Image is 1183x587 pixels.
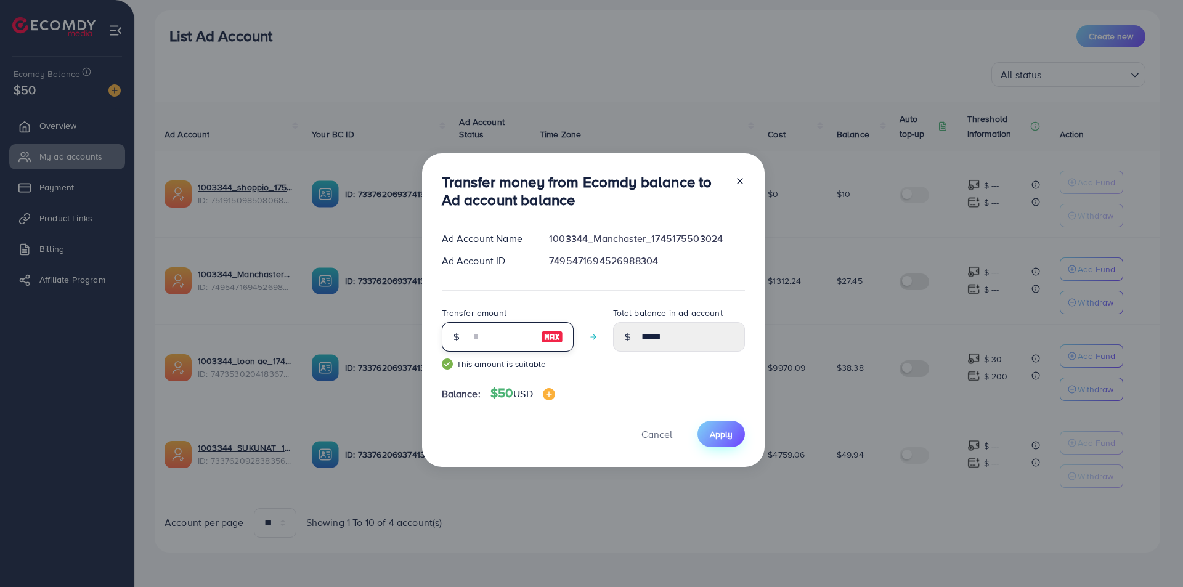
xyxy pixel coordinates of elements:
[539,254,754,268] div: 7495471694526988304
[442,387,481,401] span: Balance:
[432,254,540,268] div: Ad Account ID
[442,358,574,370] small: This amount is suitable
[541,330,563,344] img: image
[513,387,532,400] span: USD
[442,307,506,319] label: Transfer amount
[490,386,555,401] h4: $50
[613,307,723,319] label: Total balance in ad account
[432,232,540,246] div: Ad Account Name
[641,427,672,441] span: Cancel
[626,421,688,447] button: Cancel
[543,388,555,400] img: image
[442,173,725,209] h3: Transfer money from Ecomdy balance to Ad account balance
[539,232,754,246] div: 1003344_Manchaster_1745175503024
[442,358,453,370] img: guide
[710,428,733,440] span: Apply
[1131,532,1174,578] iframe: Chat
[697,421,745,447] button: Apply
